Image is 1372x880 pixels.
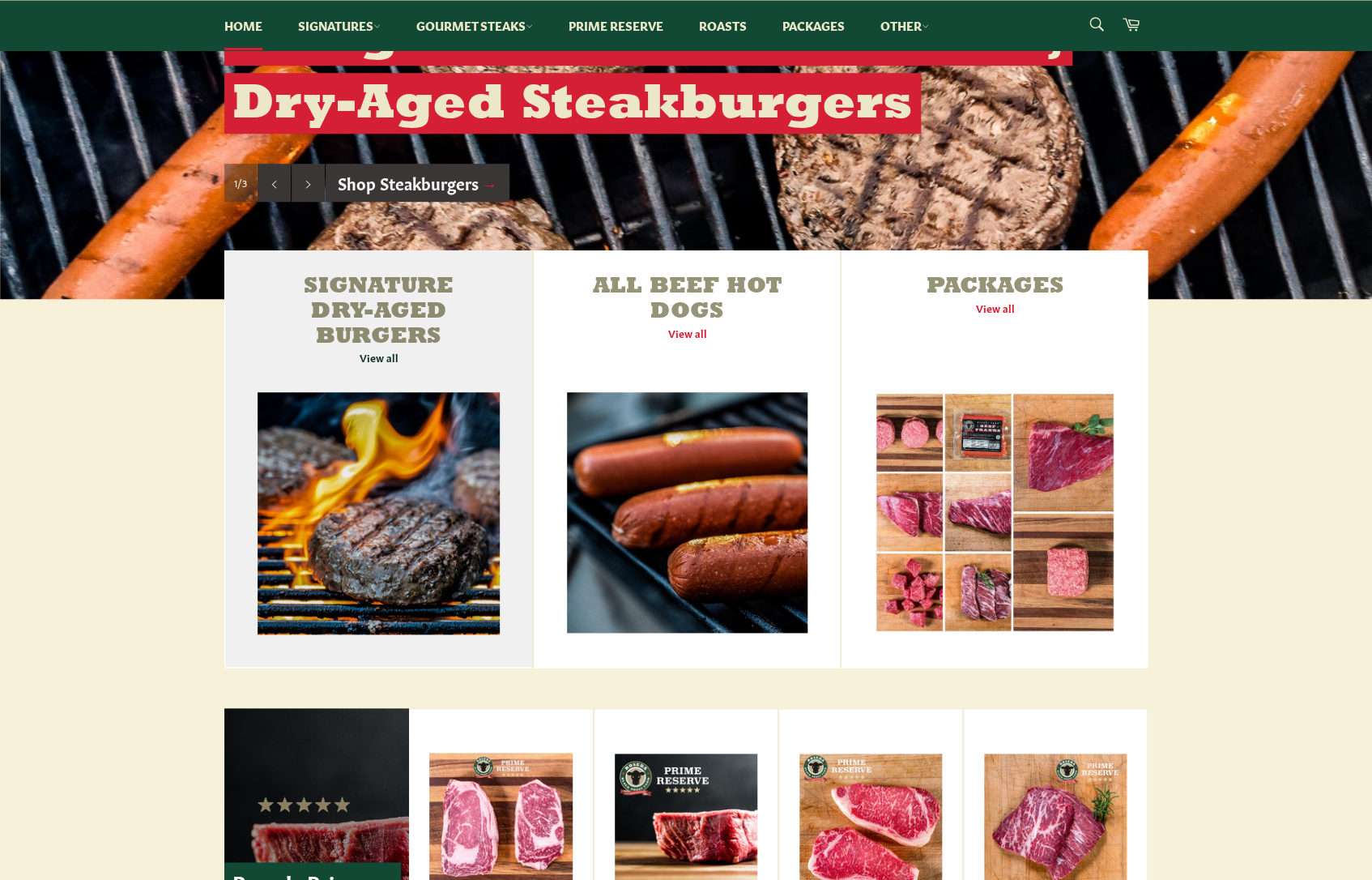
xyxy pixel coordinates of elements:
button: Next slide [292,164,325,203]
a: Signature Dry-Aged Burgers View all Signature Dry-Aged Burgers [224,250,532,668]
span: → [481,171,497,194]
span: 1/3 [234,176,247,190]
a: All Beef Hot Dogs View all All Beef Hot Dogs [534,250,840,668]
a: Shop Steakburgers [326,164,509,203]
a: Signatures [282,1,397,50]
a: Home [208,1,279,50]
a: Packages [766,1,861,50]
a: Prime Reserve [552,1,680,50]
a: Roasts [683,1,763,50]
div: Slide 1, current [224,164,257,203]
button: Previous slide [258,164,291,203]
a: Packages View all Packages [842,250,1148,668]
a: Other [864,1,945,50]
a: Gourmet Steaks [400,1,549,50]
